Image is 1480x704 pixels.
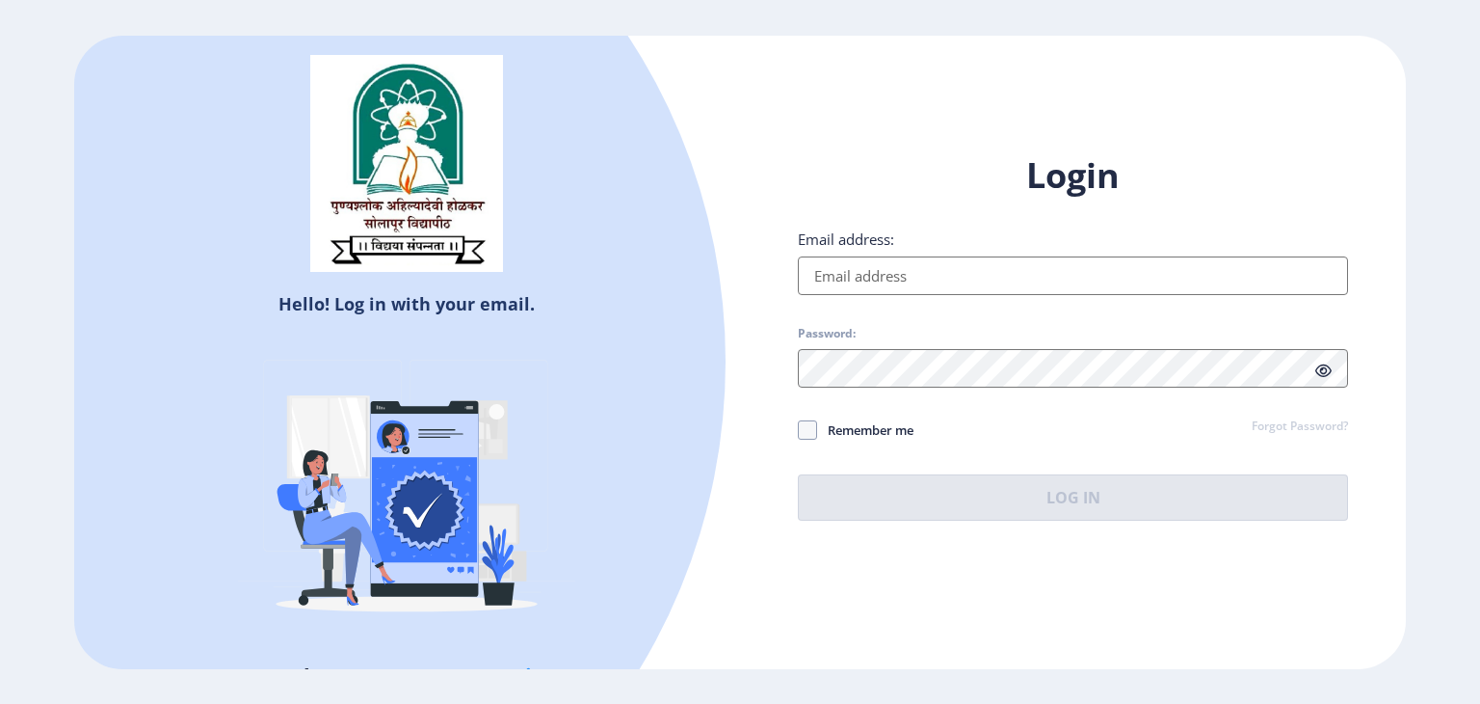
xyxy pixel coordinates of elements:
[798,230,894,249] label: Email address:
[798,257,1348,295] input: Email address
[89,661,726,691] h5: Don't have an account?
[238,323,575,661] img: Verified-rafiki.svg
[487,662,574,690] a: Register
[798,326,856,341] label: Password:
[817,419,913,442] span: Remember me
[1252,419,1348,436] a: Forgot Password?
[798,152,1348,199] h1: Login
[798,474,1348,521] button: Log In
[310,55,503,273] img: sulogo.png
